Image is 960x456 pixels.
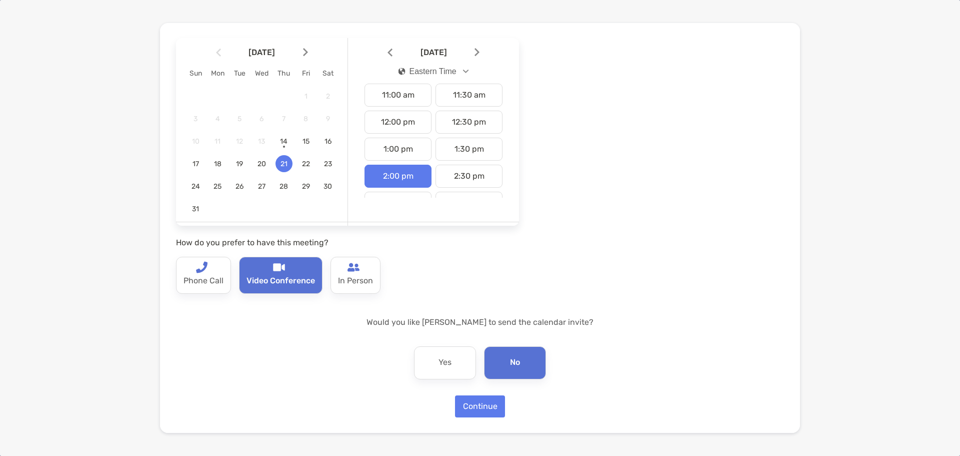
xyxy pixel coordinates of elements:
div: Wed [250,69,272,78]
span: [DATE] [223,48,301,57]
span: 20 [253,160,270,168]
span: 21 [275,160,292,168]
img: Open dropdown arrow [463,70,469,73]
img: type-call [195,261,207,273]
div: Thu [273,69,295,78]
span: 30 [319,182,336,191]
span: 23 [319,160,336,168]
p: Phone Call [183,273,223,289]
img: Arrow icon [387,48,392,57]
img: type-call [347,261,359,273]
p: In Person [338,273,373,289]
div: 1:30 pm [435,138,502,161]
div: 12:00 pm [364,111,431,134]
img: Arrow icon [474,48,479,57]
span: 9 [319,115,336,123]
div: 11:00 am [364,84,431,107]
span: 26 [231,182,248,191]
span: 31 [187,205,204,213]
span: 1 [297,92,314,101]
span: 22 [297,160,314,168]
span: 5 [231,115,248,123]
span: 28 [275,182,292,191]
span: [DATE] [394,48,472,57]
span: 10 [187,137,204,146]
div: 2:00 pm [364,165,431,188]
button: iconEastern Time [390,60,477,83]
span: 29 [297,182,314,191]
img: Arrow icon [303,48,308,57]
p: No [510,355,520,371]
img: Arrow icon [216,48,221,57]
span: 14 [275,137,292,146]
div: Eastern Time [398,67,456,76]
span: 15 [297,137,314,146]
img: icon [398,68,405,75]
span: 24 [187,182,204,191]
p: How do you prefer to have this meeting? [176,236,519,249]
p: Yes [438,355,451,371]
div: 1:00 pm [364,138,431,161]
div: Fri [295,69,317,78]
span: 19 [231,160,248,168]
div: 3:30 pm [435,192,502,215]
span: 4 [209,115,226,123]
span: 8 [297,115,314,123]
p: Video Conference [246,273,315,289]
div: 3:00 pm [364,192,431,215]
span: 25 [209,182,226,191]
div: 2:30 pm [435,165,502,188]
p: Would you like [PERSON_NAME] to send the calendar invite? [176,316,784,328]
div: Sun [184,69,206,78]
span: 18 [209,160,226,168]
div: 11:30 am [435,84,502,107]
span: 7 [275,115,292,123]
span: 16 [319,137,336,146]
div: Mon [206,69,228,78]
span: 2 [319,92,336,101]
button: Continue [455,395,505,417]
span: 13 [253,137,270,146]
span: 17 [187,160,204,168]
div: 12:30 pm [435,111,502,134]
span: 12 [231,137,248,146]
div: Tue [228,69,250,78]
span: 27 [253,182,270,191]
span: 11 [209,137,226,146]
div: Sat [317,69,339,78]
img: type-call [273,261,285,273]
span: 3 [187,115,204,123]
span: 6 [253,115,270,123]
